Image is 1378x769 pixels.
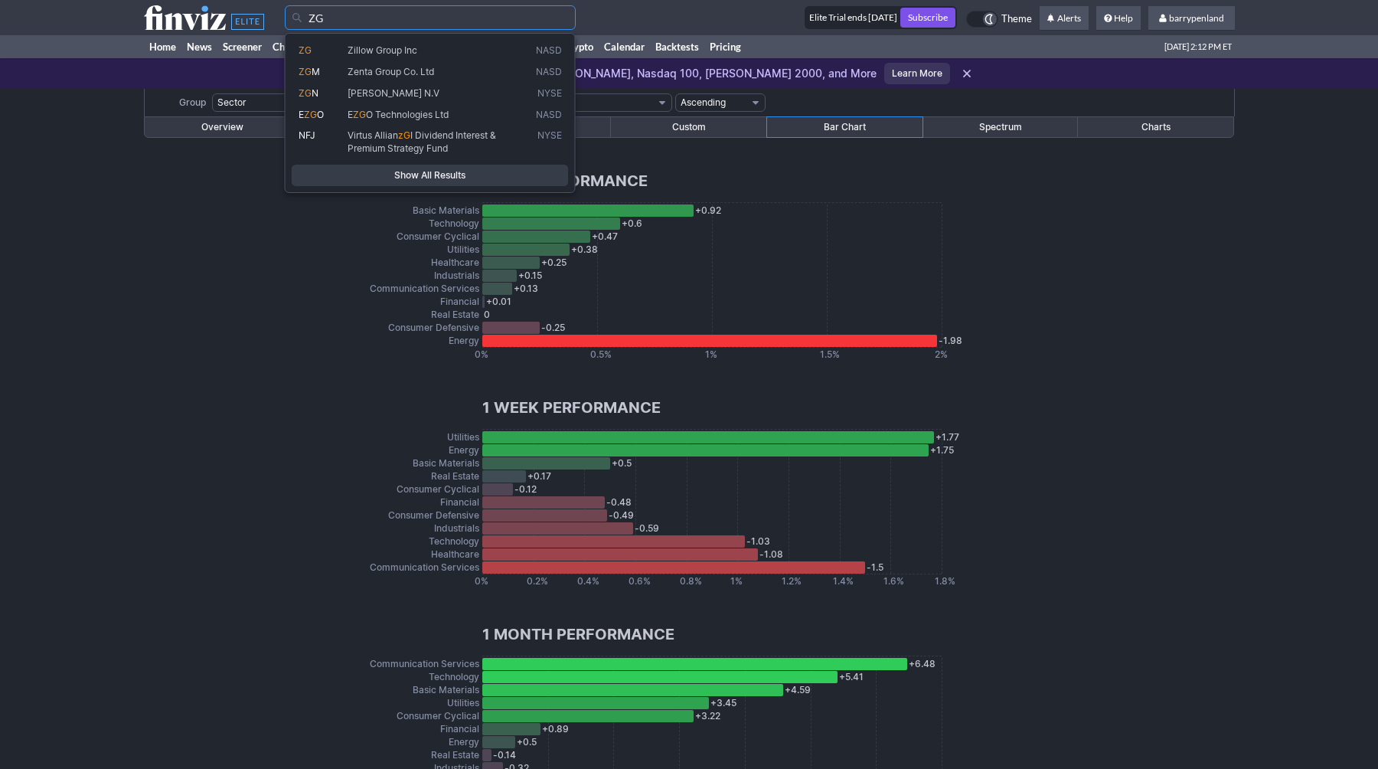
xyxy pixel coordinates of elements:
span: ZG [304,109,317,120]
span: + [486,296,492,307]
a: Spectrum [922,117,1078,137]
span: + [612,457,618,469]
span: 0.15 [524,270,542,281]
span: [DATE] 2:12 PM ET [1164,35,1232,58]
a: Screener [217,35,267,58]
span: 0.13 [520,283,538,294]
span: -1.08 [759,548,783,560]
span: 0.01 [492,296,511,307]
div: Technology [426,216,482,231]
a: Calendar [599,35,650,58]
span: + [622,218,628,229]
a: Learn More [884,63,950,84]
div: 0.5 % [590,347,606,362]
div: Basic Materials [410,203,482,218]
a: Alerts [1040,6,1089,31]
h1: 1 Month Performance [482,623,972,645]
span: + [695,205,701,216]
span: 0.5 [618,457,632,469]
span: Group [179,97,206,108]
span: 0.89 [548,723,569,735]
a: Theme [966,11,1032,28]
div: 0.6 % [629,574,644,589]
div: Utilities [444,430,482,445]
div: Technology [426,669,482,685]
span: [PERSON_NAME] N.V [348,87,439,99]
div: Industrials [431,268,482,283]
span: 6.48 [915,658,936,669]
div: 2 % [935,347,950,362]
div: 0 % [475,347,490,362]
a: Bar Chart [767,117,922,137]
span: NASD [536,109,562,122]
span: -0.48 [606,496,632,508]
div: Basic Materials [410,682,482,698]
span: 0.38 [577,244,598,255]
span: 0.92 [701,205,721,216]
span: E [348,109,353,120]
div: Consumer Defensive [385,320,482,335]
div: 0 % [475,574,490,589]
div: Communication Services [367,560,482,575]
div: Financial [437,495,482,510]
span: 0.25 [547,257,567,268]
span: 1.75 [936,444,954,456]
span: -0.14 [493,749,516,761]
div: Healthcare [428,255,482,270]
div: Utilities [444,242,482,257]
a: Charts [1078,117,1233,137]
span: + [592,231,598,242]
a: Help [1096,6,1141,31]
div: 1.4 % [833,574,848,589]
div: Communication Services [367,656,482,672]
a: Crypto [557,35,599,58]
div: 1.2 % [782,574,797,589]
span: 5.41 [845,671,864,682]
span: + [695,710,701,722]
a: barrypenland [1148,6,1235,31]
a: Subscribe [900,8,955,28]
span: + [909,658,915,669]
div: Financial [437,722,482,737]
span: + [517,736,523,748]
span: + [514,283,520,294]
span: + [839,671,845,682]
div: Industrials [431,521,482,536]
div: 1.6 % [883,574,899,589]
span: NFJ [299,129,315,141]
span: 4.59 [791,684,811,695]
div: Real Estate [428,307,482,322]
a: News [181,35,217,58]
div: 1.5 % [820,347,835,362]
span: Zenta Group Co. Ltd [348,66,434,77]
div: 1 % [705,347,720,362]
div: Energy [446,443,482,458]
span: NYSE [537,87,562,100]
span: ZG [299,66,312,77]
span: -1.5 [867,561,883,573]
span: 0.5 [523,736,537,748]
span: 0 [484,309,490,320]
span: + [542,723,548,735]
span: 3.22 [701,710,720,722]
span: Virtus Allian [348,129,398,141]
span: -1.03 [746,535,770,547]
span: ZG [299,87,312,99]
span: + [710,697,717,708]
span: -0.49 [609,509,634,521]
div: Basic Materials [410,456,482,471]
span: 0.47 [598,231,618,242]
div: Consumer Cyclical [393,482,482,497]
div: Consumer Cyclical [393,708,482,724]
div: Search [285,33,576,193]
div: Utilities [444,695,482,711]
span: O Technologies Ltd [366,109,449,120]
a: Show All Results [292,165,569,186]
span: + [785,684,791,695]
span: ZG [299,44,312,56]
span: NASD [536,44,562,57]
span: + [930,444,936,456]
div: Real Estate [428,748,482,763]
div: Energy [446,333,482,349]
span: N [312,87,318,99]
